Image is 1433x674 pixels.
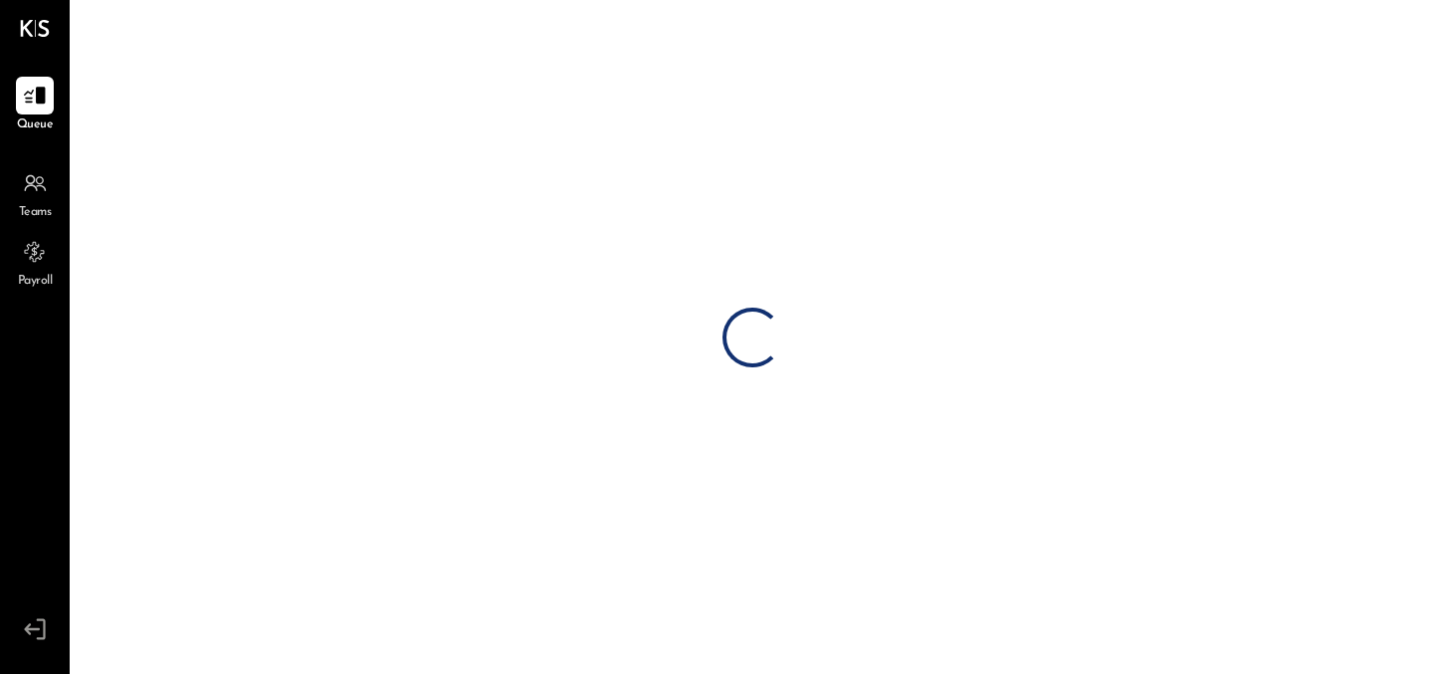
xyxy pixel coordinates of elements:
[1,77,69,134] a: Queue
[1,233,69,291] a: Payroll
[1,164,69,222] a: Teams
[19,204,52,222] span: Teams
[17,116,54,134] span: Queue
[18,273,53,291] span: Payroll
